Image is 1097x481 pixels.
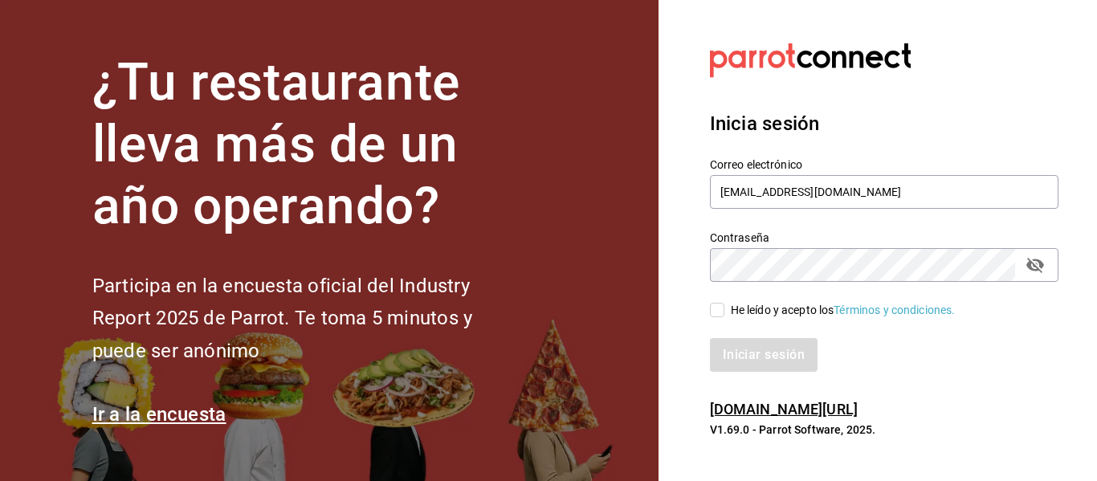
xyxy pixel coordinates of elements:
a: Ir a la encuesta [92,403,226,426]
div: He leído y acepto los [731,302,956,319]
p: V1.69.0 - Parrot Software, 2025. [710,422,1058,438]
a: [DOMAIN_NAME][URL] [710,401,858,418]
button: passwordField [1022,251,1049,279]
h3: Inicia sesión [710,109,1058,138]
h1: ¿Tu restaurante lleva más de un año operando? [92,52,526,237]
a: Términos y condiciones. [834,304,955,316]
h2: Participa en la encuesta oficial del Industry Report 2025 de Parrot. Te toma 5 minutos y puede se... [92,270,526,368]
label: Correo electrónico [710,159,1058,170]
input: Ingresa tu correo electrónico [710,175,1058,209]
label: Contraseña [710,232,1058,243]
